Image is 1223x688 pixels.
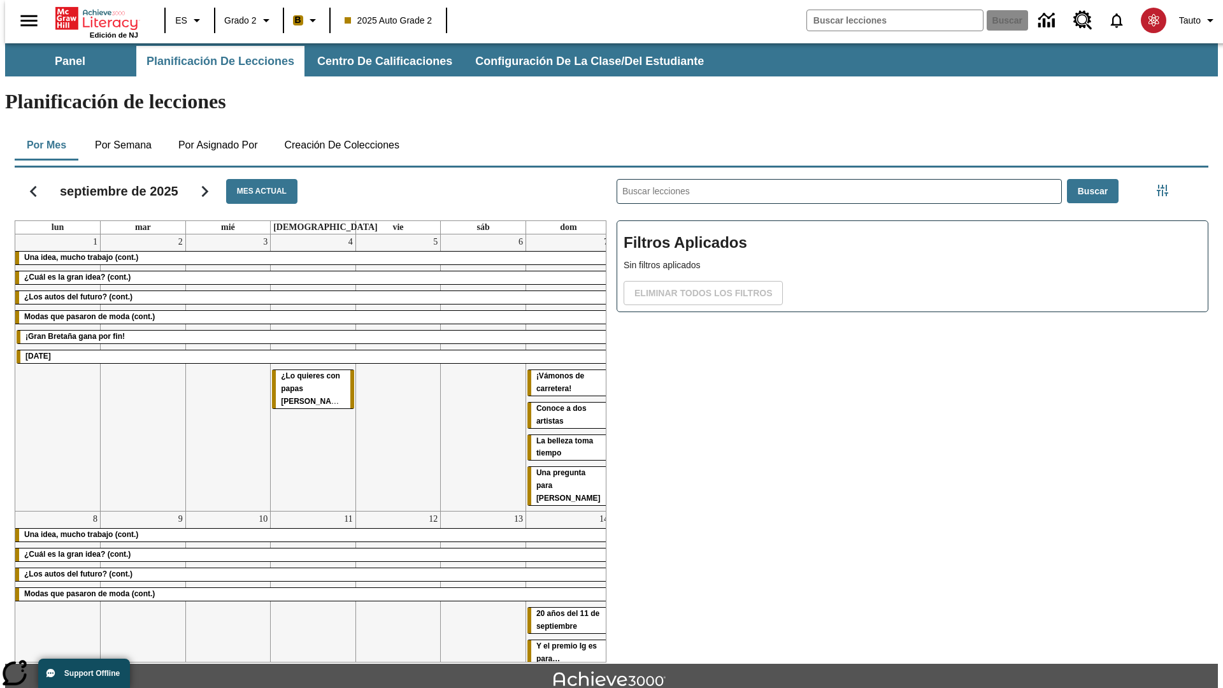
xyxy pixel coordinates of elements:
[219,9,279,32] button: Grado: Grado 2, Elige un grado
[1179,14,1201,27] span: Tauto
[536,436,593,458] span: La belleza toma tiempo
[617,220,1208,312] div: Filtros Aplicados
[527,403,610,428] div: Conoce a dos artistas
[132,221,154,234] a: martes
[606,162,1208,663] div: Buscar
[24,312,155,321] span: Modas que pasaron de moda (cont.)
[317,54,452,69] span: Centro de calificaciones
[85,130,162,161] button: Por semana
[511,512,526,527] a: 13 de septiembre de 2025
[15,311,611,324] div: Modas que pasaron de moda (cont.)
[185,512,271,672] td: 10 de septiembre de 2025
[55,4,138,39] div: Portada
[271,512,356,672] td: 11 de septiembre de 2025
[5,90,1218,113] h1: Planificación de lecciones
[355,234,441,512] td: 5 de septiembre de 2025
[271,234,356,512] td: 4 de septiembre de 2025
[24,292,132,301] span: ¿Los autos del futuro? (cont.)
[1174,9,1223,32] button: Perfil/Configuración
[1067,179,1119,204] button: Buscar
[15,252,611,264] div: Una idea, mucho trabajo (cont.)
[557,221,579,234] a: domingo
[60,183,178,199] h2: septiembre de 2025
[24,550,131,559] span: ¿Cuál es la gran idea? (cont.)
[185,234,271,512] td: 3 de septiembre de 2025
[6,46,134,76] button: Panel
[17,175,50,208] button: Regresar
[15,512,101,672] td: 8 de septiembre de 2025
[431,234,440,250] a: 5 de septiembre de 2025
[15,271,611,284] div: ¿Cuál es la gran idea? (cont.)
[55,6,138,31] a: Portada
[341,512,355,527] a: 11 de septiembre de 2025
[25,332,125,341] span: ¡Gran Bretaña gana por fin!
[536,641,597,663] span: Y el premio Ig es para…
[475,54,704,69] span: Configuración de la clase/del estudiante
[226,179,297,204] button: Mes actual
[101,512,186,672] td: 9 de septiembre de 2025
[24,273,131,282] span: ¿Cuál es la gran idea? (cont.)
[288,9,325,32] button: Boost El color de la clase es anaranjado claro. Cambiar el color de la clase.
[527,435,610,461] div: La belleza toma tiempo
[527,467,610,505] div: Una pregunta para Joplin
[516,234,526,250] a: 6 de septiembre de 2025
[175,14,187,27] span: ES
[1100,4,1133,37] a: Notificaciones
[55,54,85,69] span: Panel
[90,31,138,39] span: Edición de NJ
[189,175,221,208] button: Seguir
[15,548,611,561] div: ¿Cuál es la gran idea? (cont.)
[168,130,268,161] button: Por asignado por
[536,609,599,631] span: 20 años del 11 de septiembre
[807,10,983,31] input: Buscar campo
[536,371,584,393] span: ¡Vámonos de carretera!
[355,512,441,672] td: 12 de septiembre de 2025
[274,130,410,161] button: Creación de colecciones
[90,234,100,250] a: 1 de septiembre de 2025
[536,468,601,503] span: Una pregunta para Joplin
[345,14,433,27] span: 2025 Auto Grade 2
[474,221,492,234] a: sábado
[527,608,610,633] div: 20 años del 11 de septiembre
[441,234,526,512] td: 6 de septiembre de 2025
[624,259,1201,272] p: Sin filtros aplicados
[136,46,304,76] button: Planificación de lecciones
[346,234,355,250] a: 4 de septiembre de 2025
[49,221,66,234] a: lunes
[1133,4,1174,37] button: Escoja un nuevo avatar
[1031,3,1066,38] a: Centro de información
[25,352,51,361] span: Día del Trabajo
[17,331,610,343] div: ¡Gran Bretaña gana por fin!
[426,512,440,527] a: 12 de septiembre de 2025
[15,130,78,161] button: Por mes
[281,371,350,406] span: ¿Lo quieres con papas fritas?
[256,512,270,527] a: 10 de septiembre de 2025
[295,12,301,28] span: B
[1066,3,1100,38] a: Centro de recursos, Se abrirá en una pestaña nueva.
[24,253,138,262] span: Una idea, mucho trabajo (cont.)
[601,234,611,250] a: 7 de septiembre de 2025
[1141,8,1166,33] img: avatar image
[624,227,1201,259] h2: Filtros Aplicados
[526,234,611,512] td: 7 de septiembre de 2025
[218,221,238,234] a: miércoles
[527,640,610,666] div: Y el premio Ig es para…
[101,234,186,512] td: 2 de septiembre de 2025
[64,669,120,678] span: Support Offline
[465,46,714,76] button: Configuración de la clase/del estudiante
[147,54,294,69] span: Planificación de lecciones
[10,2,48,39] button: Abrir el menú lateral
[271,221,380,234] a: jueves
[261,234,270,250] a: 3 de septiembre de 2025
[176,512,185,527] a: 9 de septiembre de 2025
[5,46,715,76] div: Subbarra de navegación
[272,370,354,408] div: ¿Lo quieres con papas fritas?
[307,46,462,76] button: Centro de calificaciones
[15,234,101,512] td: 1 de septiembre de 2025
[617,180,1061,203] input: Buscar lecciones
[24,570,132,578] span: ¿Los autos del futuro? (cont.)
[38,659,130,688] button: Support Offline
[24,530,138,539] span: Una idea, mucho trabajo (cont.)
[15,529,611,541] div: Una idea, mucho trabajo (cont.)
[4,162,606,663] div: Calendario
